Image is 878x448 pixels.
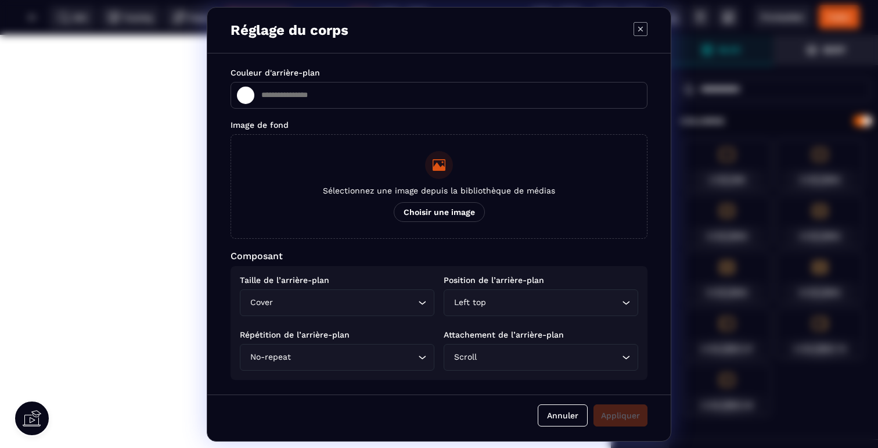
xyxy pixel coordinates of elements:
p: Composant [231,250,647,261]
span: Cover [247,296,275,309]
button: Annuler [538,404,588,427]
p: Couleur d'arrière-plan [231,68,647,77]
div: Search for option [240,289,434,316]
p: Taille de l’arrière-plan [240,275,434,285]
p: Répétition de l’arrière-plan [240,330,434,339]
div: Search for option [444,289,638,316]
span: Left top [451,296,488,309]
span: Sélectionnez une image depuis la bibliothèque de médias [323,186,555,195]
div: Search for option [444,344,638,371]
input: Search for option [293,351,415,364]
span: Scroll [451,351,479,364]
p: Position de l’arrière-plan [444,275,638,285]
input: Search for option [275,296,415,309]
input: Search for option [479,351,619,364]
div: Search for option [240,344,434,371]
p: Attachement de l’arrière-plan [444,330,638,339]
div: + Drag and drop your first element here [235,23,375,54]
span: Choisir une image [394,202,485,222]
p: Image de fond [231,120,647,130]
input: Search for option [488,296,619,309]
span: No-repeat [247,351,293,364]
p: Réglage du corps [231,22,348,38]
button: Sélectionnez une image depuis la bibliothèque de médiasChoisir une image [231,134,647,239]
